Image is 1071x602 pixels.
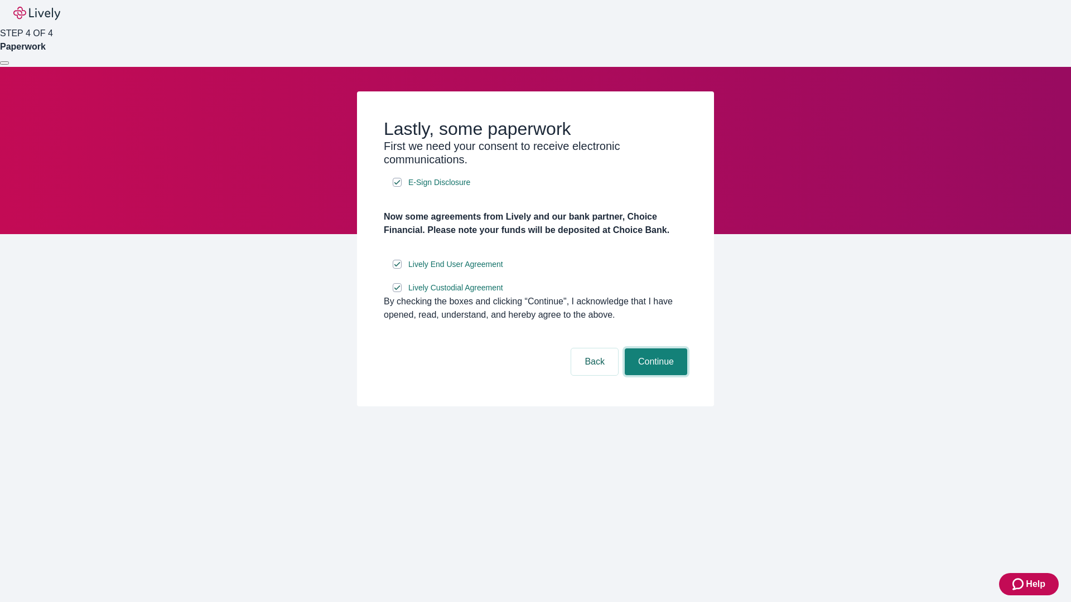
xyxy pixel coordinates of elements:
a: e-sign disclosure document [406,258,505,271]
h4: Now some agreements from Lively and our bank partner, Choice Financial. Please note your funds wi... [384,210,687,237]
button: Continue [625,348,687,375]
button: Zendesk support iconHelp [999,573,1059,595]
span: Help [1026,577,1045,591]
a: e-sign disclosure document [406,281,505,295]
h2: Lastly, some paperwork [384,118,687,139]
span: Lively Custodial Agreement [408,282,503,294]
button: Back [571,348,618,375]
svg: Zendesk support icon [1012,577,1026,591]
a: e-sign disclosure document [406,176,472,190]
div: By checking the boxes and clicking “Continue", I acknowledge that I have opened, read, understand... [384,295,687,322]
img: Lively [13,7,60,20]
span: E-Sign Disclosure [408,177,470,188]
h3: First we need your consent to receive electronic communications. [384,139,687,166]
span: Lively End User Agreement [408,259,503,270]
